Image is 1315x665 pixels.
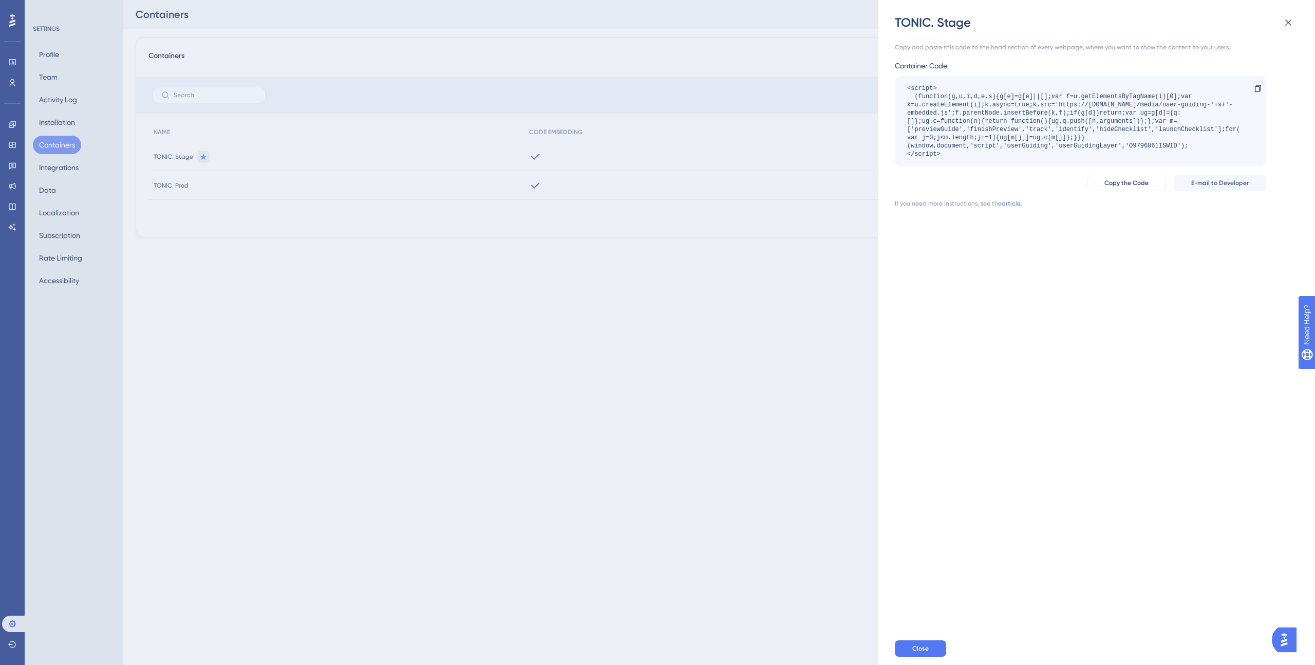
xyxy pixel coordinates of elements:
div: TONIC. Stage [895,14,1301,31]
span: E-mail to Developer [1191,179,1249,187]
div: <script> (function(g,u,i,d,e,s){g[e]=g[e]||[];var f=u.getElementsByTagName(i)[0];var k=u.createEl... [907,84,1244,158]
iframe: UserGuiding AI Assistant Launcher [1272,624,1303,655]
div: Copy and paste this code to the head section of every webpage, where you want to show the content... [895,43,1266,51]
span: Need Help? [24,3,64,15]
button: Close [895,640,946,657]
span: Copy the Code [1104,179,1149,187]
div: If you need more instructions, see the [895,199,1002,208]
button: Copy the Code [1087,175,1166,191]
span: Close [912,644,929,653]
button: E-mail to Developer [1174,175,1266,191]
a: article. [1002,199,1022,208]
div: Container Code [895,60,1266,72]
